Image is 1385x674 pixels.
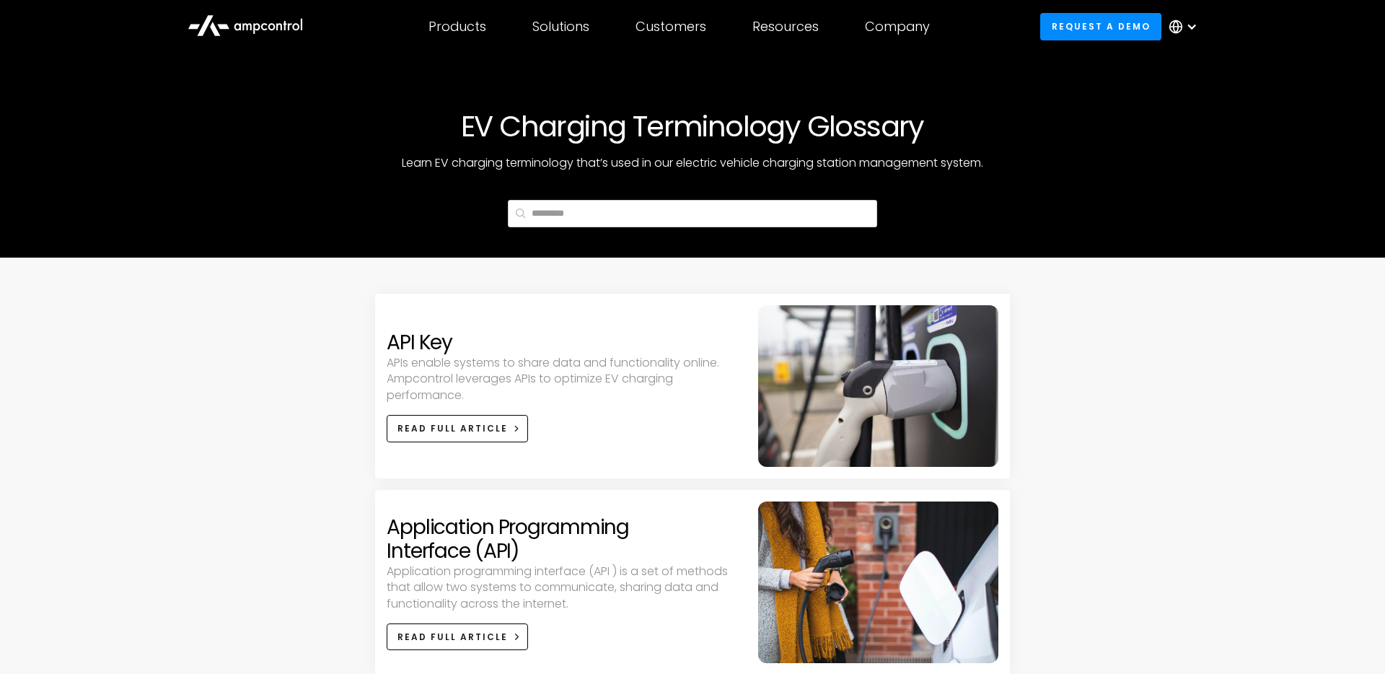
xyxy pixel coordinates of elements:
div: Application programming interface (API ) is a set of methods that allow two systems to communicat... [387,564,747,612]
div: Customers [636,19,706,35]
h2: Application Programming Interface (API) [387,515,747,564]
div: Read full article [397,631,508,644]
div: Products [428,19,486,35]
h2: API Key [387,331,452,355]
div: Resources [752,19,819,35]
div: Company [865,19,930,35]
a: Request a demo [1040,13,1161,40]
div: APIs enable systems to share data and functionality online. Ampcontrol leverages APIs to optimize... [387,355,747,403]
div: Read full article [397,422,508,435]
a: Read full article [387,415,528,442]
div: Solutions [532,19,589,35]
h1: EV Charging Terminology Glossary [461,109,924,144]
a: Read full article [387,623,528,650]
p: Learn EV charging terminology that’s used in our electric vehicle charging station management sys... [402,155,983,171]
